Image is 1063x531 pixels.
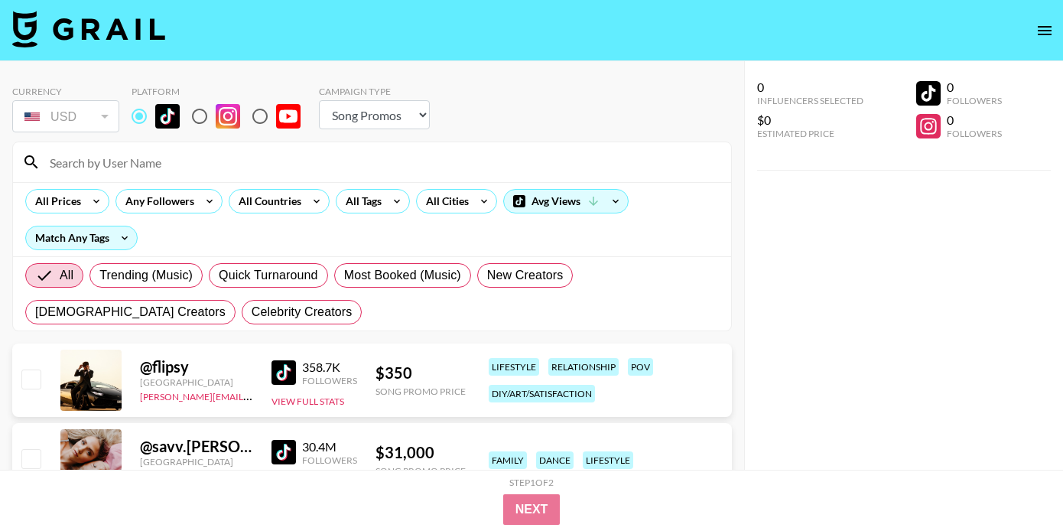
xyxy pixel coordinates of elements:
iframe: Drift Widget Chat Controller [987,454,1045,513]
img: TikTok [271,440,296,464]
img: YouTube [276,104,301,129]
div: dance [536,451,574,469]
div: 0 [947,112,1002,128]
span: Most Booked (Music) [344,266,461,285]
div: 358.7K [302,360,357,375]
div: $ 31,000 [375,443,466,462]
div: Followers [947,128,1002,139]
div: @ savv.[PERSON_NAME] [140,437,253,456]
div: family [489,451,527,469]
div: 0 [757,80,863,95]
div: diy/art/satisfaction [489,385,595,402]
div: USD [15,103,116,130]
span: [DEMOGRAPHIC_DATA] Creators [35,303,226,321]
div: Currency is locked to USD [12,97,119,135]
div: 0 [947,80,1002,95]
div: relationship [548,358,619,376]
div: [GEOGRAPHIC_DATA] [140,456,253,467]
input: Search by User Name [41,150,722,174]
div: Avg Views [504,190,628,213]
img: TikTok [155,104,180,129]
button: View Full Stats [271,396,344,407]
span: Trending (Music) [99,266,193,285]
div: Song Promo Price [375,386,466,397]
div: $0 [757,112,863,128]
div: lifestyle [583,451,633,469]
div: Estimated Price [757,128,863,139]
div: Currency [12,86,119,97]
div: Platform [132,86,313,97]
span: Quick Turnaround [219,266,318,285]
div: lifestyle [489,358,539,376]
div: Followers [302,454,357,466]
div: @ flipsy [140,357,253,376]
div: All Cities [417,190,472,213]
div: Followers [947,95,1002,106]
div: Campaign Type [319,86,430,97]
button: Next [503,494,561,525]
div: Step 1 of 2 [509,477,554,488]
span: New Creators [487,266,564,285]
div: All Countries [229,190,304,213]
img: TikTok [271,360,296,385]
div: Any Followers [116,190,197,213]
div: All Tags [336,190,385,213]
img: Grail Talent [12,11,165,47]
div: Song Promo Price [375,465,466,477]
div: All Prices [26,190,84,213]
img: Instagram [216,104,240,129]
div: [GEOGRAPHIC_DATA] [140,376,253,388]
div: $ 350 [375,363,466,383]
span: Celebrity Creators [252,303,353,321]
div: Followers [302,375,357,386]
a: [PERSON_NAME][EMAIL_ADDRESS][DOMAIN_NAME] [140,388,366,402]
div: 30.4M [302,439,357,454]
button: open drawer [1029,15,1060,46]
div: Influencers Selected [757,95,863,106]
div: Match Any Tags [26,226,137,249]
div: pov [628,358,653,376]
span: All [60,266,73,285]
